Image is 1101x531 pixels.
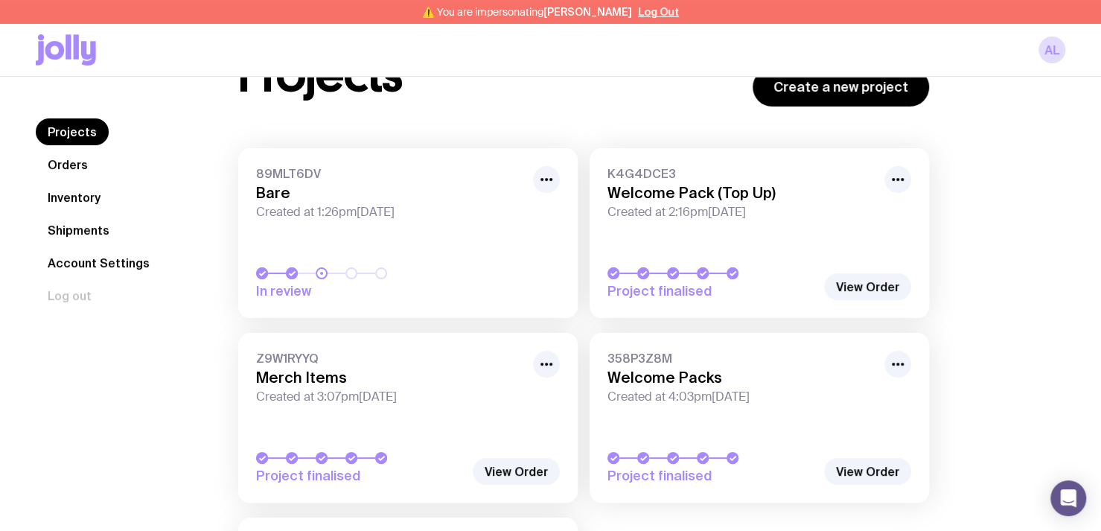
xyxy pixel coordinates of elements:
span: Project finalised [607,282,816,300]
h3: Welcome Pack (Top Up) [607,184,875,202]
a: View Order [473,458,560,485]
span: 358P3Z8M [607,351,875,366]
a: Inventory [36,184,112,211]
a: AL [1038,36,1065,63]
a: 89MLT6DVBareCreated at 1:26pm[DATE]In review [238,148,578,318]
span: Created at 4:03pm[DATE] [607,389,875,404]
span: Created at 2:16pm[DATE] [607,205,875,220]
span: Project finalised [256,467,465,485]
a: Z9W1RYYQMerch ItemsCreated at 3:07pm[DATE]Project finalised [238,333,578,503]
span: In review [256,282,465,300]
a: Create a new project [753,68,929,106]
span: [PERSON_NAME] [543,6,632,18]
h3: Welcome Packs [607,369,875,387]
a: View Order [824,273,911,300]
a: 358P3Z8MWelcome PacksCreated at 4:03pm[DATE]Project finalised [590,333,929,503]
span: Created at 3:07pm[DATE] [256,389,524,404]
span: Z9W1RYYQ [256,351,524,366]
span: K4G4DCE3 [607,166,875,181]
a: Orders [36,151,100,178]
div: Open Intercom Messenger [1050,480,1086,516]
a: K4G4DCE3Welcome Pack (Top Up)Created at 2:16pm[DATE]Project finalised [590,148,929,318]
a: Shipments [36,217,121,244]
span: Created at 1:26pm[DATE] [256,205,524,220]
button: Log out [36,282,103,309]
button: Log Out [638,6,679,18]
a: Projects [36,118,109,145]
span: ⚠️ You are impersonating [422,6,632,18]
a: View Order [824,458,911,485]
h1: Projects [238,51,403,99]
h3: Bare [256,184,524,202]
a: Account Settings [36,249,162,276]
h3: Merch Items [256,369,524,387]
span: Project finalised [607,467,816,485]
span: 89MLT6DV [256,166,524,181]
